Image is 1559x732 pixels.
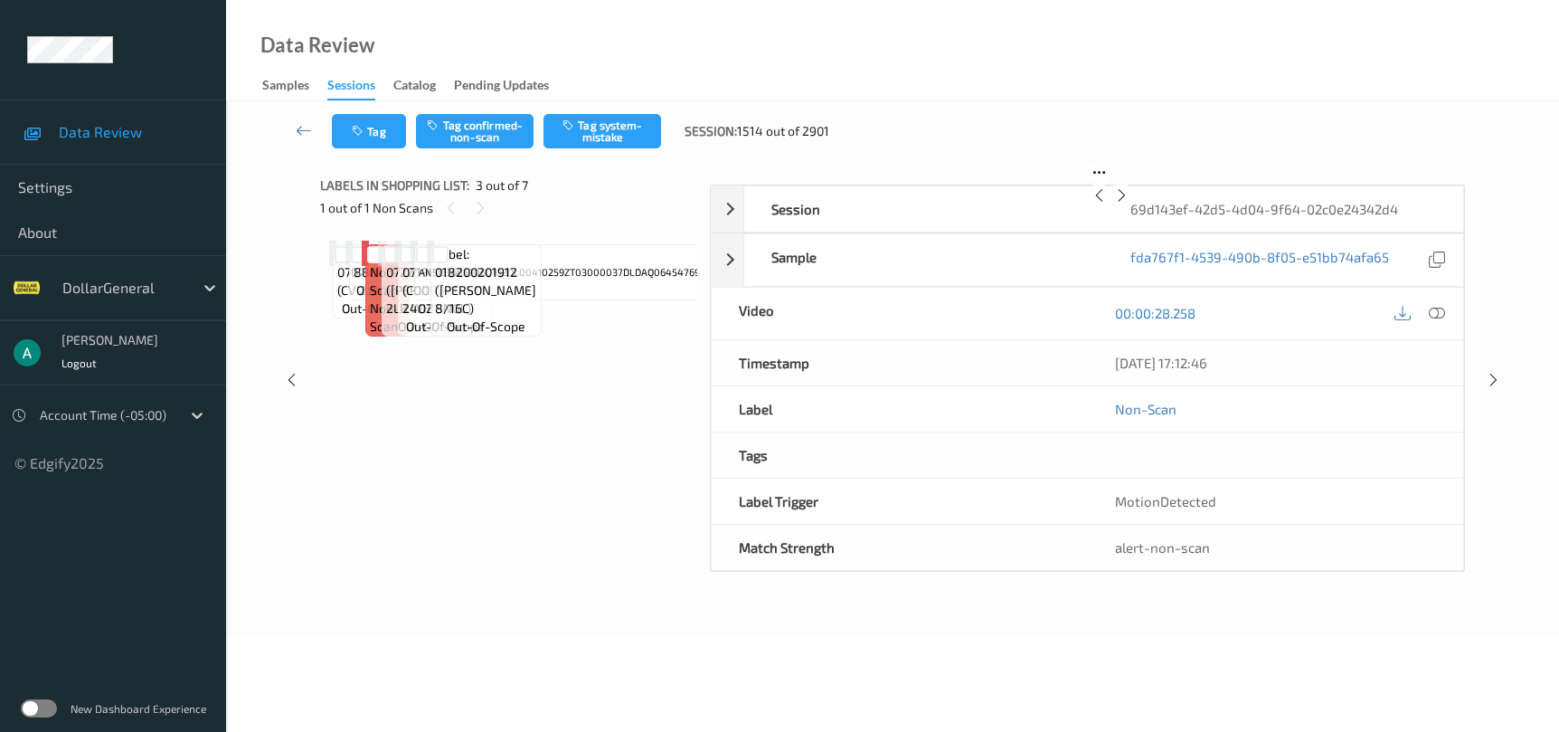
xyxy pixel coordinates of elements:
div: Session [744,186,1103,232]
div: Samples [262,76,309,99]
div: 69d143ef-42d5-4d04-9f64-02c0e24342d4 [1103,186,1462,232]
div: Sample [744,234,1103,286]
div: Catalog [393,76,436,99]
div: MotionDetected [1088,479,1463,524]
a: Pending Updates [454,73,567,99]
button: Tag system-mistake [543,114,661,148]
span: Session: [685,122,737,140]
span: Label: Non-Scan [370,245,404,299]
span: out-of-scope [406,318,485,336]
span: Label: 071990300654 (COORS LIGHT 24OZ SNGL) [402,245,487,318]
span: out-of-scope [342,299,420,318]
div: [DATE] 17:12:46 [1115,354,1436,372]
a: Samples [262,73,327,99]
span: 1514 out of 2901 [737,122,829,140]
div: Samplefda767f1-4539-490b-8f05-e51bb74afa65 [711,233,1463,287]
span: Label: 070744009652 (CV 2 MILK HG) [337,245,424,299]
div: Match Strength [712,525,1087,570]
div: Tags [712,433,1087,478]
a: fda767f1-4539-490b-8f05-e51bb74afa65 [1130,248,1389,272]
a: Catalog [393,73,454,99]
div: Timestamp [712,340,1087,385]
button: Tag confirmed-non-scan [416,114,534,148]
span: Label: 018200201912 ([PERSON_NAME] 8/16C) [435,245,536,318]
a: 00:00:28.258 [1115,304,1195,322]
div: Video [712,288,1087,339]
a: Non-Scan [1115,400,1176,418]
div: Label Trigger [712,479,1087,524]
span: out-of-scope [356,281,435,299]
div: Sessions [327,76,375,100]
span: 3 out of 7 [476,176,528,195]
button: Tag [332,114,406,148]
span: Label: 072250011266 ([PERSON_NAME] 2LB WHITE) [386,245,487,318]
div: Label [712,386,1087,432]
span: out-of-scope [447,318,525,336]
div: 1 out of 1 Non Scans [320,196,697,219]
span: non-scan [370,299,404,336]
div: Data Review [260,36,374,54]
div: alert-non-scan [1115,538,1436,556]
div: Pending Updates [454,76,549,99]
a: Sessions [327,73,393,100]
span: Labels in shopping list: [320,176,469,195]
div: Session69d143ef-42d5-4d04-9f64-02c0e24342d4 [711,185,1463,233]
